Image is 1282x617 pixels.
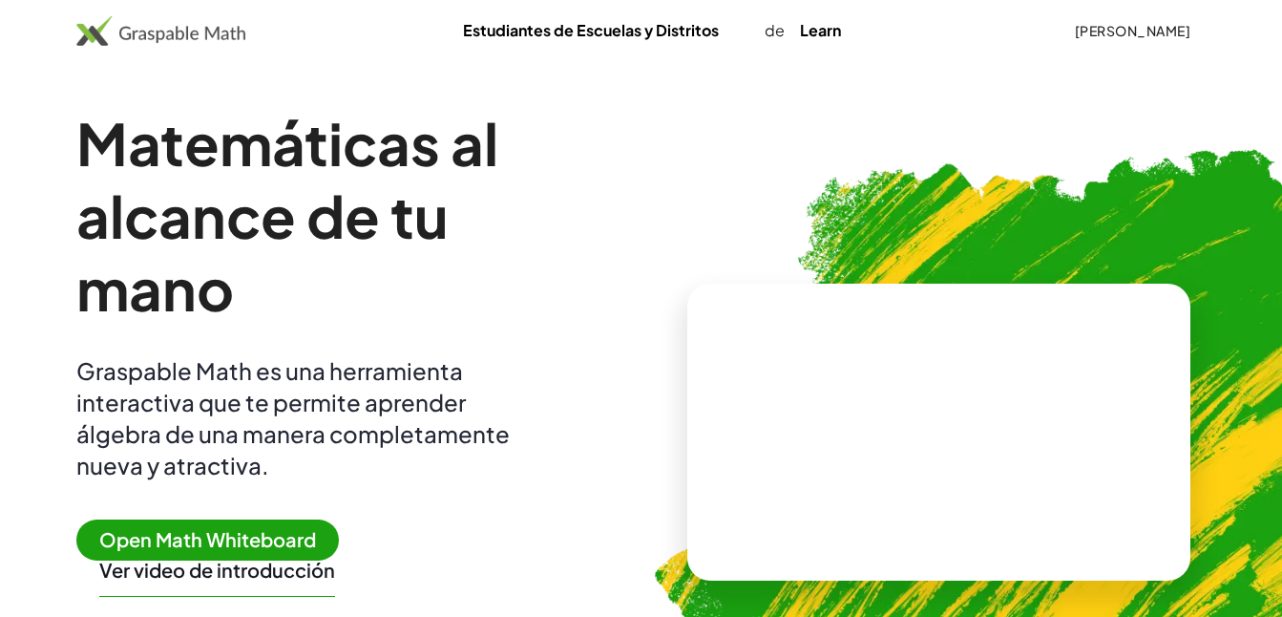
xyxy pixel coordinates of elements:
a: Open Math Whiteboard [76,531,354,551]
button: Ver video de introducción [99,558,335,583]
div: de [448,19,856,42]
a: Learn [785,12,856,48]
button: [PERSON_NAME] [1059,13,1206,48]
span: Open Math Whiteboard [76,520,339,561]
h1: Matemáticas al alcance de tu mano [76,107,611,325]
video: What is this? This is dynamic math notation. Dynamic math notation plays a central role in how Gr... [795,360,1082,503]
a: Estudiantes de Escuelas y Distritos [448,12,734,48]
font: [PERSON_NAME] [1074,22,1190,39]
div: Graspable Math es una herramienta interactiva que te permite aprender álgebra de una manera compl... [76,355,535,481]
